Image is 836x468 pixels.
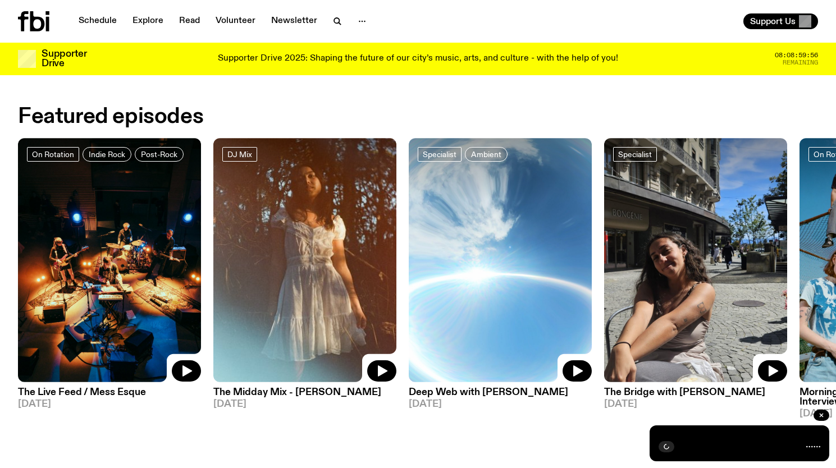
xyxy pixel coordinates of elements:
h3: Supporter Drive [42,49,86,68]
span: Indie Rock [89,150,125,159]
span: [DATE] [409,400,592,409]
a: The Bridge with [PERSON_NAME][DATE] [604,382,787,409]
p: Supporter Drive 2025: Shaping the future of our city’s music, arts, and culture - with the help o... [218,54,618,64]
span: Ambient [471,150,501,159]
a: Deep Web with [PERSON_NAME][DATE] [409,382,592,409]
a: Volunteer [209,13,262,29]
a: Specialist [418,147,462,162]
a: Schedule [72,13,124,29]
span: 08:08:59:56 [775,52,818,58]
span: [DATE] [18,400,201,409]
a: Indie Rock [83,147,131,162]
span: On Rotation [32,150,74,159]
button: Support Us [743,13,818,29]
span: [DATE] [604,400,787,409]
h3: The Bridge with [PERSON_NAME] [604,388,787,397]
a: Newsletter [264,13,324,29]
a: Ambient [465,147,508,162]
a: The Midday Mix - [PERSON_NAME][DATE] [213,382,396,409]
h3: The Live Feed / Mess Esque [18,388,201,397]
h2: Featured episodes [18,107,203,127]
span: Post-Rock [141,150,177,159]
a: Post-Rock [135,147,184,162]
span: Remaining [783,59,818,66]
a: On Rotation [27,147,79,162]
span: Support Us [750,16,796,26]
span: Specialist [618,150,652,159]
span: Specialist [423,150,456,159]
h3: Deep Web with [PERSON_NAME] [409,388,592,397]
a: Read [172,13,207,29]
a: Explore [126,13,170,29]
span: [DATE] [213,400,396,409]
span: DJ Mix [227,150,252,159]
a: DJ Mix [222,147,257,162]
a: The Live Feed / Mess Esque[DATE] [18,382,201,409]
a: Specialist [613,147,657,162]
h3: The Midday Mix - [PERSON_NAME] [213,388,396,397]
